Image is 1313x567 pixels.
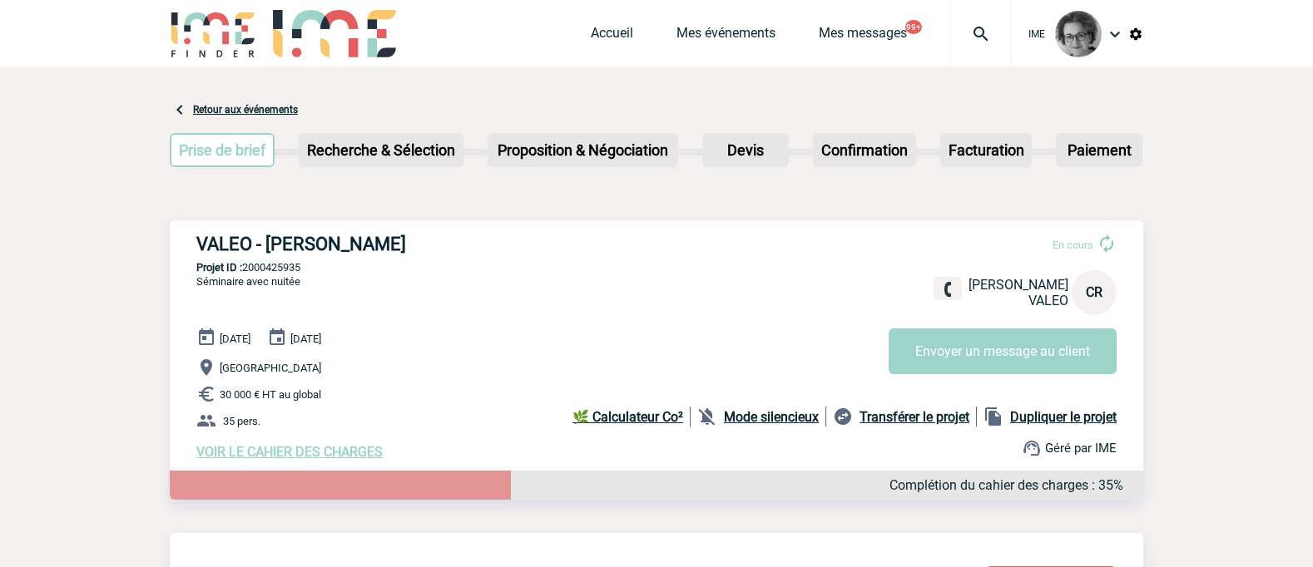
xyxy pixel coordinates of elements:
[170,261,1143,274] p: 2000425935
[984,407,1003,426] img: file_copy-black-24dp.png
[676,25,775,48] a: Mes événements
[300,135,462,165] p: Recherche & Sélection
[1028,28,1045,40] span: IME
[905,20,922,34] button: 99+
[572,407,691,426] a: 🌿 Calculateur Co²
[196,444,383,460] a: VOIR LE CAHIER DES CHARGES
[704,135,787,165] p: Devis
[1010,409,1117,425] b: Dupliquer le projet
[1053,239,1093,251] span: En cours
[196,275,300,288] span: Séminaire avec nuitée
[193,104,298,116] a: Retour aux événements
[1055,11,1102,57] img: 101028-0.jpg
[1058,135,1141,165] p: Paiement
[940,282,955,297] img: fixe.png
[220,362,321,374] span: [GEOGRAPHIC_DATA]
[815,135,914,165] p: Confirmation
[1045,441,1117,456] span: Géré par IME
[572,409,683,425] b: 🌿 Calculateur Co²
[489,135,676,165] p: Proposition & Négociation
[220,333,250,345] span: [DATE]
[591,25,633,48] a: Accueil
[290,333,321,345] span: [DATE]
[171,135,273,165] p: Prise de brief
[1086,284,1102,300] span: CR
[942,135,1031,165] p: Facturation
[724,409,819,425] b: Mode silencieux
[969,277,1068,293] span: [PERSON_NAME]
[860,409,969,425] b: Transférer le projet
[220,388,321,401] span: 30 000 € HT au global
[889,328,1117,374] button: Envoyer un message au client
[819,25,907,48] a: Mes messages
[170,10,256,57] img: IME-Finder
[1022,438,1042,458] img: support.png
[196,234,696,254] h3: VALEO - [PERSON_NAME]
[223,415,260,427] span: 35 pers.
[1028,293,1068,308] span: VALEO
[196,261,242,274] b: Projet ID :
